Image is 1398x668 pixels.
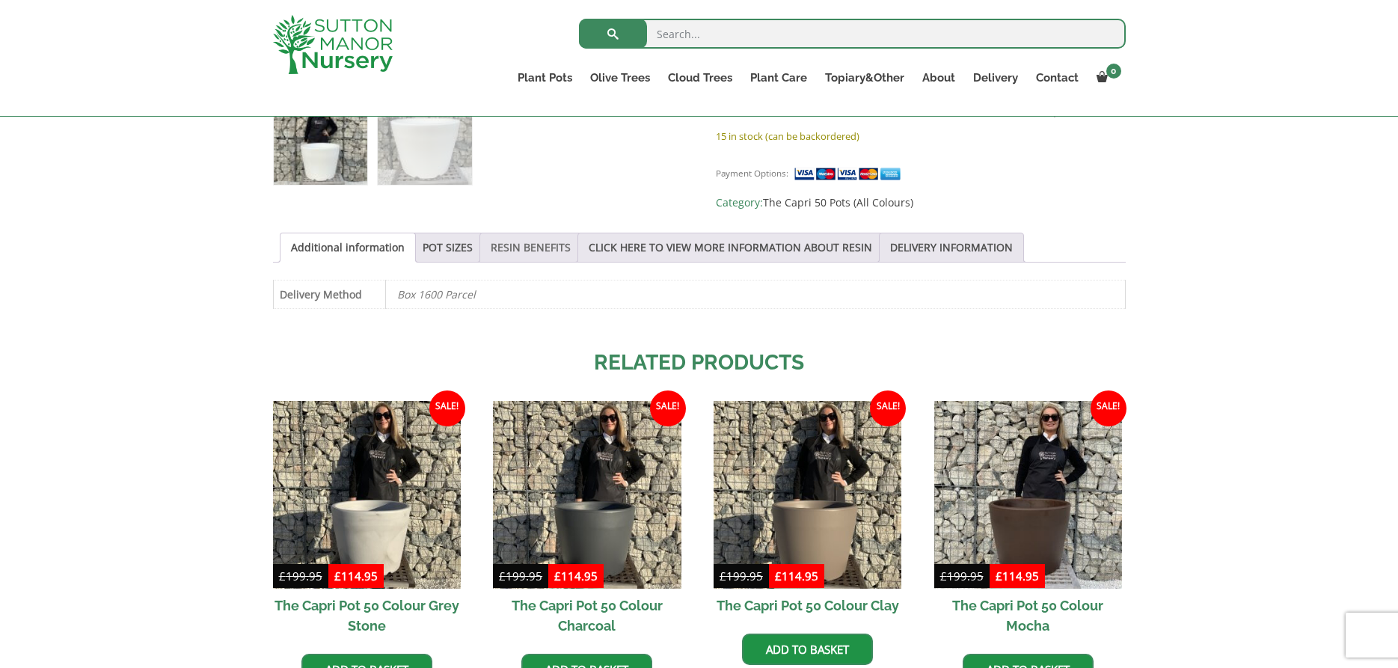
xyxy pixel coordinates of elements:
[716,127,1125,145] p: 15 in stock (can be backordered)
[741,67,816,88] a: Plant Care
[763,195,913,209] a: The Capri 50 Pots (All Colours)
[274,91,367,185] img: The Capri Pot 50 Colour Snow White
[589,233,872,262] a: CLICK HERE TO VIEW MORE INFORMATION ABOUT RESIN
[714,589,901,622] h2: The Capri Pot 50 Colour Clay
[397,281,1114,308] p: Box 1600 Parcel
[429,390,465,426] span: Sale!
[334,569,341,583] span: £
[940,569,984,583] bdi: 199.95
[940,569,947,583] span: £
[934,401,1122,589] img: The Capri Pot 50 Colour Mocha
[659,67,741,88] a: Cloud Trees
[554,569,598,583] bdi: 114.95
[1027,67,1088,88] a: Contact
[716,194,1125,212] span: Category:
[934,401,1122,643] a: Sale! The Capri Pot 50 Colour Mocha
[775,569,818,583] bdi: 114.95
[742,634,873,665] a: Add to basket: “The Capri Pot 50 Colour Clay”
[1088,67,1126,88] a: 0
[890,233,1013,262] a: DELIVERY INFORMATION
[493,401,681,589] img: The Capri Pot 50 Colour Charcoal
[964,67,1027,88] a: Delivery
[794,166,906,182] img: payment supported
[273,347,1126,379] h2: Related products
[334,569,378,583] bdi: 114.95
[650,390,686,426] span: Sale!
[273,280,1126,309] table: Product Details
[1106,64,1121,79] span: 0
[423,233,473,262] a: POT SIZES
[493,589,681,643] h2: The Capri Pot 50 Colour Charcoal
[870,390,906,426] span: Sale!
[934,589,1122,643] h2: The Capri Pot 50 Colour Mocha
[913,67,964,88] a: About
[491,233,571,262] a: RESIN BENEFITS
[291,233,405,262] a: Additional information
[720,569,763,583] bdi: 199.95
[273,401,461,643] a: Sale! The Capri Pot 50 Colour Grey Stone
[996,569,1002,583] span: £
[279,569,286,583] span: £
[714,401,901,622] a: Sale! The Capri Pot 50 Colour Clay
[996,569,1039,583] bdi: 114.95
[1091,390,1126,426] span: Sale!
[273,15,393,74] img: logo
[499,569,542,583] bdi: 199.95
[714,401,901,589] img: The Capri Pot 50 Colour Clay
[581,67,659,88] a: Olive Trees
[279,569,322,583] bdi: 199.95
[816,67,913,88] a: Topiary&Other
[499,569,506,583] span: £
[273,401,461,589] img: The Capri Pot 50 Colour Grey Stone
[775,569,782,583] span: £
[509,67,581,88] a: Plant Pots
[579,19,1126,49] input: Search...
[273,280,385,308] th: Delivery Method
[493,401,681,643] a: Sale! The Capri Pot 50 Colour Charcoal
[273,589,461,643] h2: The Capri Pot 50 Colour Grey Stone
[720,569,726,583] span: £
[554,569,561,583] span: £
[716,168,788,179] small: Payment Options:
[378,91,471,185] img: The Capri Pot 50 Colour Snow White - Image 2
